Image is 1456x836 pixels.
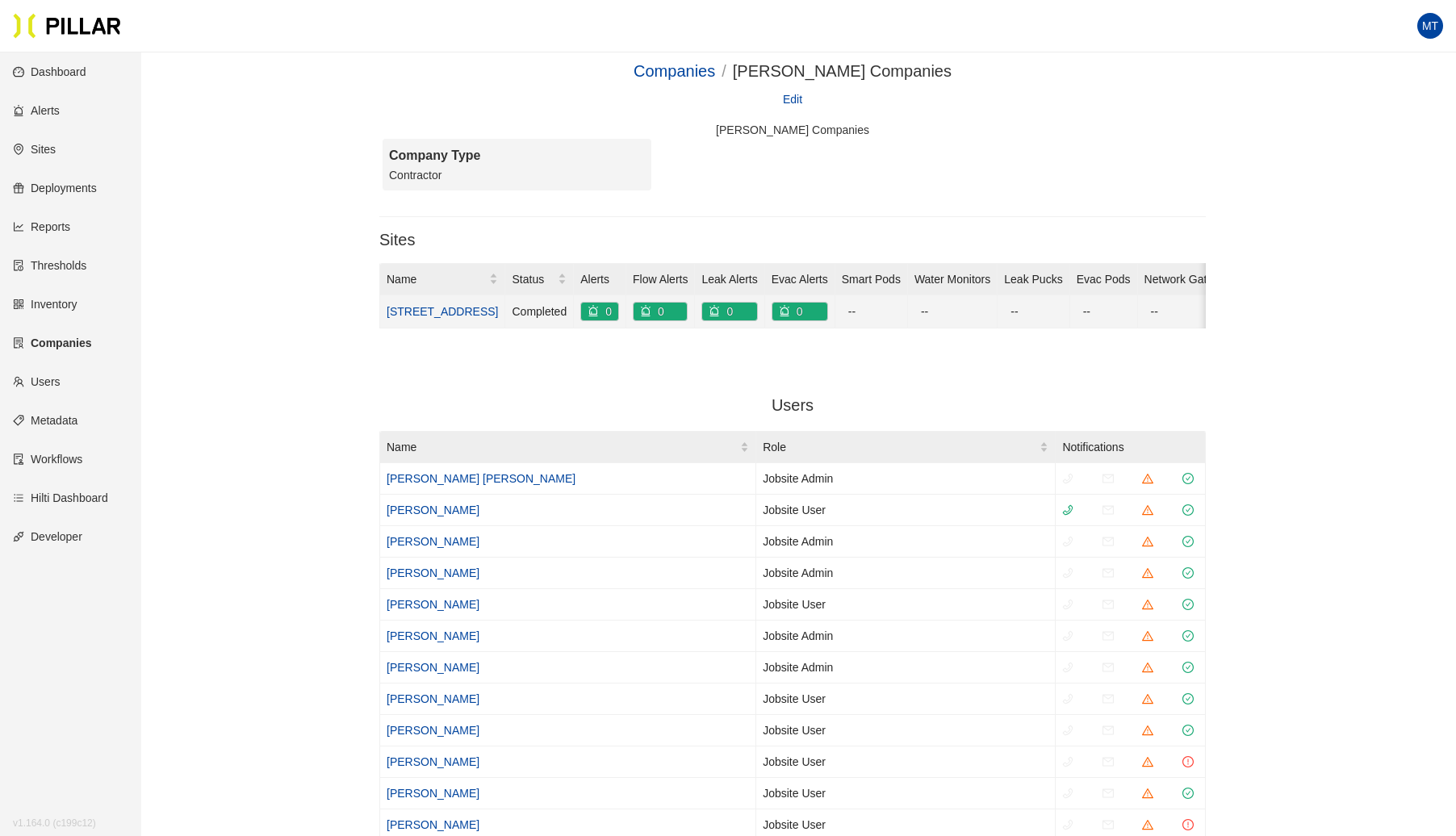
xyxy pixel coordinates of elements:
span: phone [1062,788,1073,799]
th: Leak Alerts [695,264,764,295]
span: alert [640,305,658,316]
span: phone [1062,662,1073,673]
span: phone [1062,693,1073,704]
a: alertAlerts [13,104,60,117]
a: environmentSites [13,143,56,156]
td: Jobsite Admin [756,652,1056,683]
span: check-circle [1182,504,1194,516]
span: check-circle [1182,536,1194,547]
th: Flow Alerts [626,264,695,295]
a: [STREET_ADDRESS] [387,305,498,318]
span: mail [1102,599,1114,610]
span: warning [1142,504,1153,516]
span: warning [1142,725,1153,736]
span: phone [1062,536,1073,547]
span: Name [387,438,740,456]
a: [PERSON_NAME] [387,566,479,579]
td: Jobsite Admin [756,621,1056,652]
span: warning [1142,567,1153,579]
a: [PERSON_NAME] [387,755,479,768]
h3: Sites [379,230,1206,250]
span: mail [1102,536,1114,547]
span: warning [1142,819,1153,830]
img: Pillar Technologies [13,13,121,39]
span: check-circle [1182,693,1194,704]
span: check-circle [1182,725,1194,736]
span: check-circle [1182,788,1194,799]
a: Edit [783,90,802,108]
div: -- [921,303,990,320]
span: [PERSON_NAME] Companies [733,62,952,80]
a: line-chartReports [13,220,70,233]
th: Notifications [1056,432,1206,463]
a: [PERSON_NAME] [387,629,479,642]
a: [PERSON_NAME] [387,818,479,831]
span: phone [1062,473,1073,484]
a: alert0 [634,305,671,318]
span: phone [1062,599,1073,610]
a: [PERSON_NAME] [387,504,479,516]
a: Companies [634,62,715,80]
span: mail [1102,662,1114,673]
a: alert0 [581,305,618,318]
span: mail [1102,504,1114,516]
div: -- [1151,303,1239,320]
span: check-circle [1182,630,1194,642]
div: Contractor [389,166,645,184]
a: exceptionThresholds [13,259,86,272]
td: Jobsite User [756,746,1056,778]
span: check-circle [1182,567,1194,579]
span: mail [1102,725,1114,736]
span: warning [1142,536,1153,547]
td: Jobsite User [756,495,1056,526]
td: Jobsite Admin [756,463,1056,495]
span: Role [763,438,1040,456]
span: phone [1062,567,1073,579]
td: Jobsite Admin [756,558,1056,589]
span: mail [1102,567,1114,579]
span: mail [1102,693,1114,704]
th: Water Monitors [908,264,998,295]
a: giftDeployments [13,182,97,194]
span: alert [779,305,797,316]
a: [PERSON_NAME] [387,535,479,548]
span: / [722,62,726,80]
th: Evac Pods [1070,264,1138,295]
a: auditWorkflows [13,453,82,466]
span: mail [1102,630,1114,642]
td: Jobsite User [756,683,1056,715]
a: teamUsers [13,375,61,388]
span: exclamation-circle [1182,819,1194,830]
a: tagMetadata [13,414,77,427]
div: -- [1010,303,1062,320]
div: -- [1083,303,1131,320]
a: [PERSON_NAME] [387,692,479,705]
a: [PERSON_NAME] [387,661,479,674]
td: Jobsite User [756,778,1056,809]
span: warning [1142,599,1153,610]
span: warning [1142,756,1153,767]
a: alert0 [772,305,810,318]
span: warning [1142,630,1153,642]
span: phone [1062,725,1073,736]
span: mail [1102,819,1114,830]
span: phone [1062,756,1073,767]
a: [PERSON_NAME] [387,787,479,800]
a: [PERSON_NAME] [387,724,479,737]
a: [PERSON_NAME] [PERSON_NAME] [387,472,575,485]
th: Alerts [574,264,626,295]
a: [PERSON_NAME] [387,598,479,611]
span: warning [1142,788,1153,799]
a: solutionCompanies [13,336,91,349]
span: check-circle [1182,473,1194,484]
td: Completed [505,295,574,328]
span: phone [1062,630,1073,642]
th: Evac Alerts [765,264,835,295]
th: Leak Pucks [998,264,1069,295]
span: phone [1062,819,1073,830]
a: apiDeveloper [13,530,82,543]
span: warning [1142,662,1153,673]
span: Name [387,270,489,288]
th: Network Gateways [1138,264,1246,295]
